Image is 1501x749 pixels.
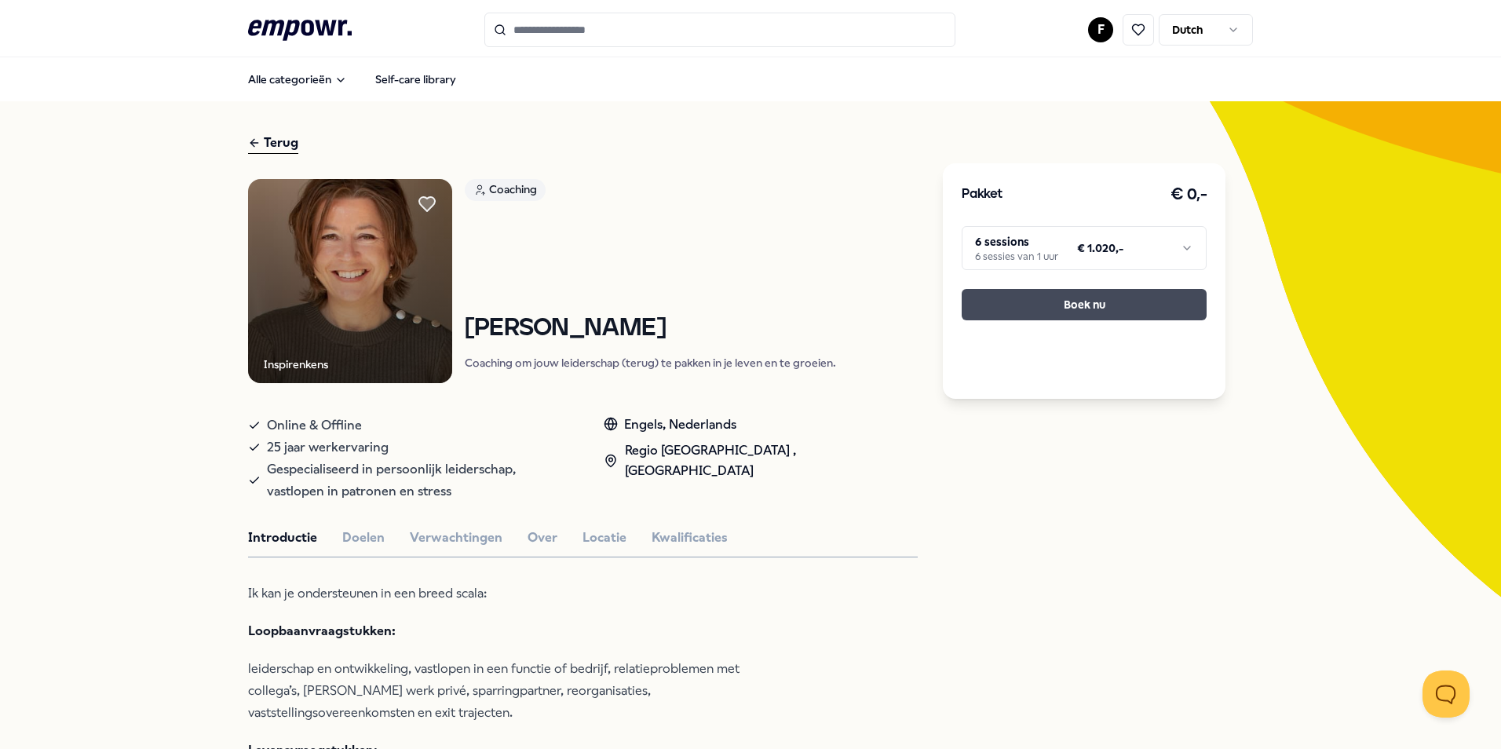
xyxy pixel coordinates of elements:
[267,415,362,437] span: Online & Offline
[465,179,546,201] div: Coaching
[604,415,918,435] div: Engels, Nederlands
[363,64,469,95] a: Self-care library
[465,315,836,342] h1: [PERSON_NAME]
[465,179,836,206] a: Coaching
[248,623,396,638] strong: Loopbaanvraagstukken:
[1088,17,1113,42] button: F
[267,459,572,502] span: Gespecialiseerd in persoonlijk leiderschap, vastlopen in patronen en stress
[248,179,452,383] img: Product Image
[1170,182,1207,207] h3: € 0,-
[583,528,626,548] button: Locatie
[248,528,317,548] button: Introductie
[410,528,502,548] button: Verwachtingen
[1422,670,1470,718] iframe: Help Scout Beacon - Open
[604,440,918,480] div: Regio [GEOGRAPHIC_DATA] , [GEOGRAPHIC_DATA]
[236,64,360,95] button: Alle categorieën
[528,528,557,548] button: Over
[248,658,758,724] p: leiderschap en ontwikkeling, vastlopen in een functie of bedrijf, relatieproblemen met collega’s,...
[248,583,758,605] p: Ik kan je ondersteunen in een breed scala:
[264,356,328,373] div: Inspirenkens
[962,289,1207,320] button: Boek nu
[484,13,955,47] input: Search for products, categories or subcategories
[267,437,389,459] span: 25 jaar werkervaring
[465,355,836,371] p: Coaching om jouw leiderschap (terug) te pakken in je leven en te groeien.
[236,64,469,95] nav: Main
[652,528,728,548] button: Kwalificaties
[342,528,385,548] button: Doelen
[962,185,1002,205] h3: Pakket
[248,133,298,154] div: Terug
